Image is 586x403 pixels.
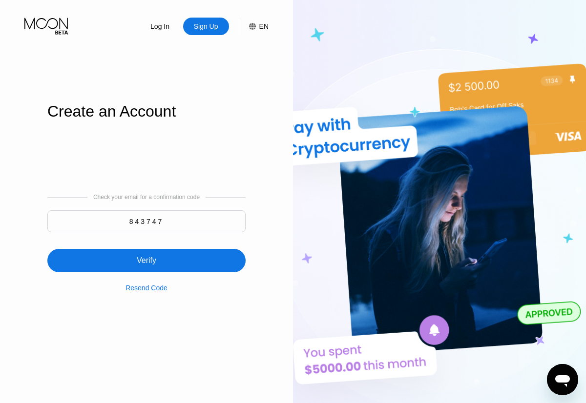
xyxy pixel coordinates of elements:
iframe: Button to launch messaging window [547,364,578,395]
div: EN [259,22,269,30]
div: Create an Account [47,102,246,121]
input: 000000 [47,210,246,232]
div: Resend Code [126,272,167,292]
div: Sign Up [183,18,229,35]
div: Sign Up [193,21,219,31]
div: Log In [137,18,183,35]
div: Resend Code [126,284,167,292]
div: Verify [137,256,156,265]
div: Verify [47,237,246,272]
div: EN [239,18,269,35]
div: Check your email for a confirmation code [93,194,200,201]
div: Log In [149,21,170,31]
